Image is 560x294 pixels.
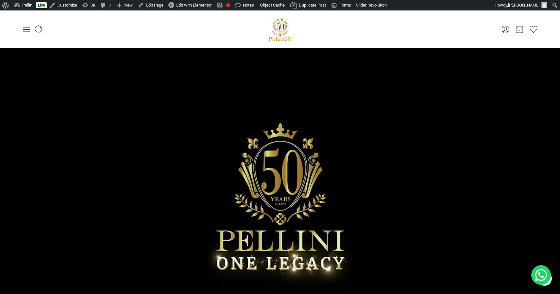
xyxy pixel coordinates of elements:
a: Live [36,2,47,8]
a: Wishlist [529,25,538,34]
span: [PERSON_NAME] [508,3,539,8]
a: My Account [501,25,510,34]
span: Slider Revolution [356,3,387,8]
a: Pellini - [266,15,294,43]
a: Cart [515,25,524,34]
div: Focus keyphrase not set [226,3,230,7]
span: Edit with Elementor [176,3,212,8]
img: Pellini [266,15,294,43]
